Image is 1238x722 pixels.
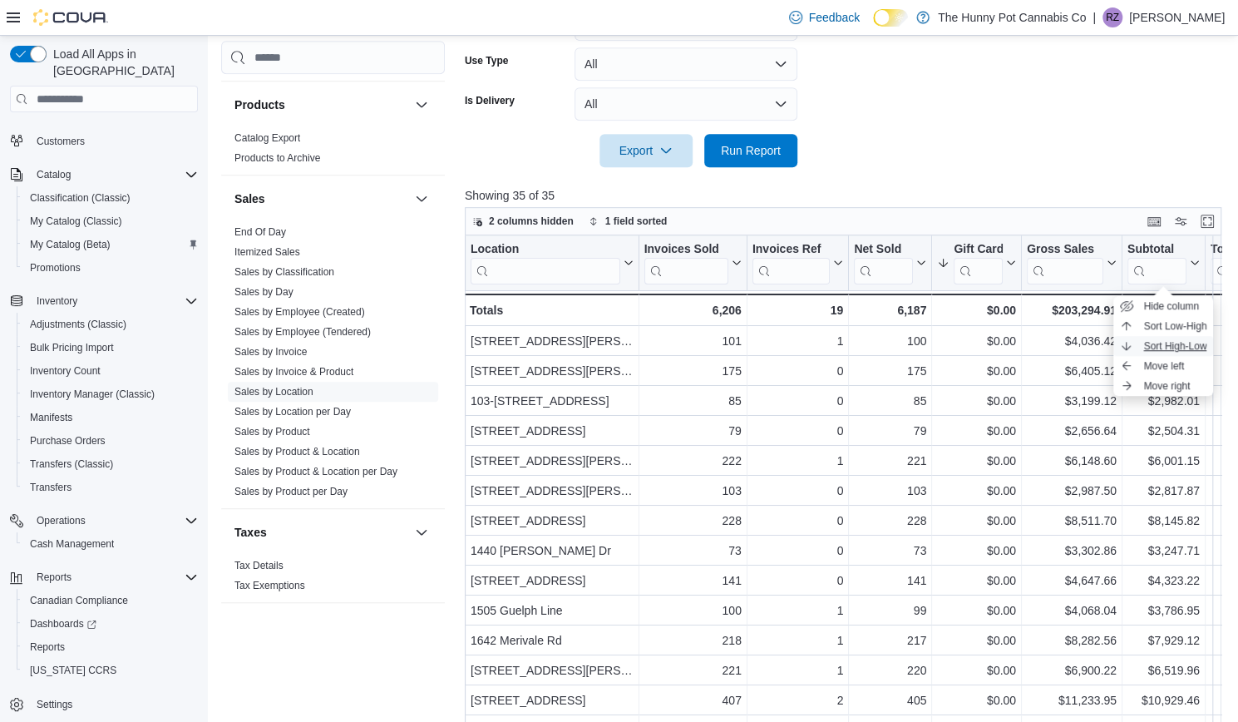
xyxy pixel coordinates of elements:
span: Inventory [37,294,77,308]
div: 1642 Merivale Rd [471,631,634,651]
span: Reports [23,637,198,657]
div: 218 [644,631,741,651]
input: Dark Mode [873,9,908,27]
button: All [575,87,797,121]
a: Dashboards [17,612,205,635]
button: Inventory [3,289,205,313]
div: 220 [854,661,926,681]
button: Sales [412,190,432,210]
div: $8,282.56 [1027,631,1117,651]
div: $0.00 [937,601,1016,621]
span: Move left [1143,359,1184,373]
h3: Taxes [234,525,267,541]
div: Invoices Ref [752,242,830,284]
div: $2,504.31 [1127,422,1200,442]
span: Sales by Location per Day [234,406,351,419]
a: Products to Archive [234,153,320,165]
div: $3,247.71 [1127,541,1200,561]
span: Sales by Product & Location per Day [234,466,397,479]
span: Customers [37,135,85,148]
button: Sort High-Low [1113,336,1213,356]
div: $0.00 [937,571,1016,591]
button: Manifests [17,406,205,429]
button: Enter fullscreen [1197,211,1217,231]
div: Location [471,242,620,284]
div: Ramon Zavalza [1102,7,1122,27]
div: 0 [752,362,843,382]
div: Subtotal [1127,242,1186,284]
div: 79 [854,422,926,442]
button: Purchase Orders [17,429,205,452]
div: $6,148.60 [1027,452,1117,472]
div: 228 [644,512,741,532]
h3: Sales [234,191,265,208]
span: Dashboards [23,614,198,634]
span: Reports [37,571,72,584]
button: Taxes [412,523,432,543]
div: 1505 Guelph Line [471,601,634,621]
div: $6,519.96 [1127,661,1200,681]
button: Reports [30,567,78,587]
label: Is Delivery [465,94,515,107]
button: Catalog [30,165,77,185]
span: Cash Management [23,534,198,554]
a: My Catalog (Classic) [23,211,129,231]
span: Bulk Pricing Import [30,341,114,354]
span: Adjustments (Classic) [30,318,126,331]
span: Move right [1143,379,1190,393]
button: Catalog [3,163,205,186]
span: Classification (Classic) [23,188,198,208]
div: $0.00 [937,422,1016,442]
button: Canadian Compliance [17,589,205,612]
div: $4,036.42 [1027,332,1117,352]
div: 1 [752,452,843,472]
button: Invoices Sold [644,242,741,284]
h3: Products [234,97,285,114]
button: My Catalog (Beta) [17,233,205,256]
span: Inventory [30,291,198,311]
span: Inventory Count [23,361,198,381]
span: Transfers [30,481,72,494]
div: Invoices Ref [752,242,830,258]
p: [PERSON_NAME] [1129,7,1225,27]
span: Inventory Manager (Classic) [23,384,198,404]
span: Sales by Product [234,426,310,439]
div: $2,656.64 [1027,422,1117,442]
button: Hide column [1113,296,1213,316]
button: Move right [1113,376,1213,396]
button: Products [412,96,432,116]
span: My Catalog (Beta) [23,235,198,255]
span: Transfers (Classic) [23,454,198,474]
span: Classification (Classic) [30,191,131,205]
div: [STREET_ADDRESS] [471,571,634,591]
div: [STREET_ADDRESS] [471,422,634,442]
div: [STREET_ADDRESS][PERSON_NAME] [471,661,634,681]
div: $10,929.46 [1127,691,1200,711]
span: Products to Archive [234,152,320,166]
span: Manifests [30,411,72,424]
p: Showing 35 of 35 [465,187,1230,204]
div: Net Sold [854,242,913,258]
button: Run Report [704,134,797,167]
button: Taxes [234,525,408,541]
a: Sales by Product & Location per Day [234,467,397,478]
div: 175 [644,362,741,382]
div: 228 [854,512,926,532]
span: Cash Management [30,537,114,551]
div: Gross Sales [1027,242,1103,258]
div: [STREET_ADDRESS] [471,691,634,711]
label: Use Type [465,54,508,67]
p: | [1092,7,1096,27]
a: Transfers (Classic) [23,454,120,474]
div: $0.00 [937,332,1016,352]
div: 103 [644,482,741,502]
div: 103 [854,482,926,502]
div: 19 [752,300,843,320]
span: Settings [30,694,198,715]
span: Canadian Compliance [30,594,128,607]
div: 407 [644,691,741,711]
a: Sales by Location [234,387,313,398]
div: 141 [644,571,741,591]
img: Cova [33,9,108,26]
button: Operations [30,511,92,531]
